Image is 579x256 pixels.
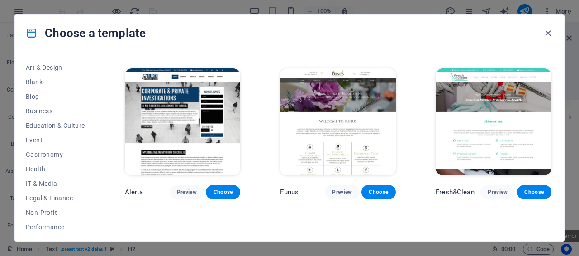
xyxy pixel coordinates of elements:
[125,68,241,175] img: Alerta
[332,188,352,196] span: Preview
[26,220,85,234] button: Performance
[488,188,508,196] span: Preview
[26,176,85,191] button: IT & Media
[26,75,85,89] button: Blank
[288,181,317,210] button: Open chat window
[26,147,85,162] button: Gastronomy
[26,78,85,86] span: Blank
[361,185,396,199] button: Choose
[524,188,544,196] span: Choose
[213,188,233,196] span: Choose
[177,188,197,196] span: Preview
[26,133,85,147] button: Event
[480,185,515,199] button: Preview
[280,68,396,175] img: Funus
[26,104,85,118] button: Business
[26,191,85,205] button: Legal & Finance
[26,93,85,100] span: Blog
[26,223,85,231] span: Performance
[26,151,85,158] span: Gastronomy
[26,209,85,216] span: Non-Profit
[26,107,85,115] span: Business
[26,26,146,40] h4: Choose a template
[436,68,551,175] img: Fresh&Clean
[280,188,299,197] p: Funus
[26,162,85,176] button: Health
[517,185,551,199] button: Choose
[369,188,389,196] span: Choose
[26,89,85,104] button: Blog
[26,118,85,133] button: Education & Culture
[26,60,85,75] button: Art & Design
[26,205,85,220] button: Non-Profit
[26,122,85,129] span: Education & Culture
[26,136,85,144] span: Event
[206,185,240,199] button: Choose
[436,188,475,197] p: Fresh&Clean
[170,185,204,199] button: Preview
[26,194,85,202] span: Legal & Finance
[26,180,85,187] span: IT & Media
[26,165,85,173] span: Health
[26,64,85,71] span: Art & Design
[325,185,359,199] button: Preview
[125,188,143,197] p: Alerta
